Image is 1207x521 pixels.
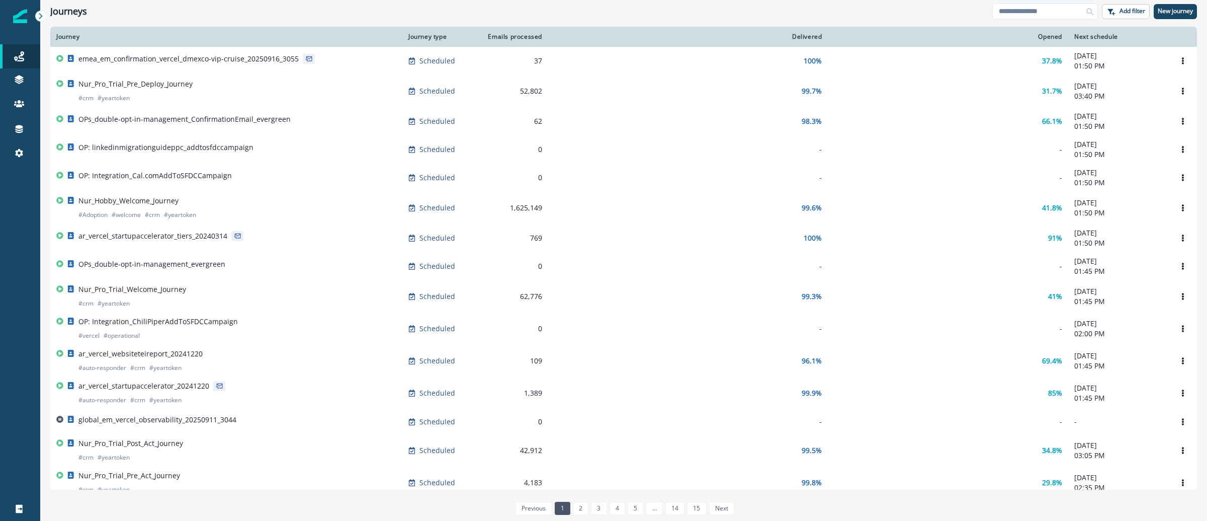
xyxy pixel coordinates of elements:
p: 99.3% [802,291,822,302]
div: - [834,417,1062,427]
div: 62 [484,116,542,126]
div: - [834,173,1062,183]
a: emea_em_confirmation_vercel_dmexco-vip-cruise_20250916_3055Scheduled37100%37.8%[DATE]01:50 PMOptions [50,47,1197,75]
div: 0 [484,173,542,183]
a: OPs_double-opt-in-management_ConfirmationEmail_evergreenScheduled6298.3%66.1%[DATE]01:50 PMOptions [50,107,1197,135]
button: Options [1175,353,1191,368]
p: 99.7% [802,86,822,96]
p: 29.8% [1042,478,1062,488]
div: 1,389 [484,388,542,398]
p: 96.1% [802,356,822,366]
p: OP: Integration_ChiliPiperAddToSFDCCampaign [78,317,238,327]
p: 99.6% [802,203,822,213]
button: Options [1175,231,1191,246]
button: Options [1175,114,1191,129]
div: Emails processed [484,33,542,41]
div: - [554,173,822,183]
div: - [834,144,1062,155]
p: 100% [804,233,822,243]
button: Options [1175,414,1191,429]
p: # crm [78,299,94,309]
button: Options [1175,289,1191,304]
p: 01:45 PM [1074,393,1163,403]
div: 0 [484,417,542,427]
p: [DATE] [1074,228,1163,238]
a: Nur_Pro_Trial_Welcome_Journey#crm#yeartokenScheduled62,77699.3%41%[DATE]01:45 PMOptions [50,280,1197,313]
a: Page 4 [610,502,625,515]
p: 69.4% [1042,356,1062,366]
p: 91% [1048,233,1062,243]
p: 01:50 PM [1074,150,1163,160]
p: # yeartoken [98,485,130,495]
p: 37.8% [1042,56,1062,66]
p: Scheduled [419,291,455,302]
p: OPs_double-opt-in-management_evergreen [78,259,225,269]
button: Options [1175,386,1191,401]
p: [DATE] [1074,351,1163,361]
p: # yeartoken [149,395,182,405]
p: New journey [1158,8,1193,15]
div: 37 [484,56,542,66]
p: Scheduled [419,116,455,126]
p: [DATE] [1074,139,1163,150]
p: Scheduled [419,233,455,243]
p: Nur_Hobby_Welcome_Journey [78,196,179,206]
p: OPs_double-opt-in-management_ConfirmationEmail_evergreen [78,114,291,124]
div: 0 [484,261,542,271]
p: 99.9% [802,388,822,398]
p: Add filter [1119,8,1145,15]
p: 01:50 PM [1074,238,1163,248]
p: 99.5% [802,445,822,456]
p: ar_vercel_startupaccelerator_20241220 [78,381,209,391]
a: Nur_Pro_Trial_Pre_Act_Journey#crm#yeartokenScheduled4,18399.8%29.8%[DATE]02:35 PMOptions [50,467,1197,499]
p: # yeartoken [164,210,196,220]
p: # auto-responder [78,363,126,373]
p: Nur_Pro_Trial_Post_Act_Journey [78,438,183,449]
p: 31.7% [1042,86,1062,96]
div: 0 [484,324,542,334]
p: 02:00 PM [1074,329,1163,339]
a: ar_vercel_startupaccelerator_tiers_20240314Scheduled769100%91%[DATE]01:50 PMOptions [50,224,1197,252]
p: 01:45 PM [1074,266,1163,276]
p: Scheduled [419,478,455,488]
div: 1,625,149 [484,203,542,213]
p: [DATE] [1074,286,1163,296]
p: Scheduled [419,445,455,456]
p: 85% [1048,388,1062,398]
a: Page 5 [628,502,643,515]
img: Inflection [13,9,27,23]
p: # crm [78,93,94,103]
button: Options [1175,475,1191,490]
a: Page 15 [687,502,706,515]
button: Options [1175,84,1191,99]
p: 01:50 PM [1074,121,1163,131]
a: ar_vercel_websiteteireport_20241220#auto-responder#crm#yeartokenScheduled10996.1%69.4%[DATE]01:45... [50,345,1197,377]
p: [DATE] [1074,168,1163,178]
p: [DATE] [1074,383,1163,393]
p: # crm [130,395,145,405]
button: Options [1175,200,1191,215]
p: - [1074,417,1163,427]
a: Nur_Pro_Trial_Pre_Deploy_Journey#crm#yeartokenScheduled52,80299.7%31.7%[DATE]03:40 PMOptions [50,75,1197,107]
div: - [554,324,822,334]
div: - [554,417,822,427]
p: Scheduled [419,388,455,398]
p: # vercel [78,331,100,341]
p: # operational [104,331,140,341]
p: 41% [1048,291,1062,302]
p: Scheduled [419,417,455,427]
ul: Pagination [513,502,734,515]
p: Scheduled [419,56,455,66]
p: Scheduled [419,203,455,213]
p: emea_em_confirmation_vercel_dmexco-vip-cruise_20250916_3055 [78,54,299,64]
p: # Adoption [78,210,108,220]
p: 34.8% [1042,445,1062,456]
a: Page 3 [591,502,607,515]
p: Scheduled [419,144,455,155]
div: Opened [834,33,1062,41]
p: Scheduled [419,173,455,183]
p: 100% [804,56,822,66]
div: 62,776 [484,291,542,302]
a: Jump forward [646,502,662,515]
p: # welcome [112,210,141,220]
